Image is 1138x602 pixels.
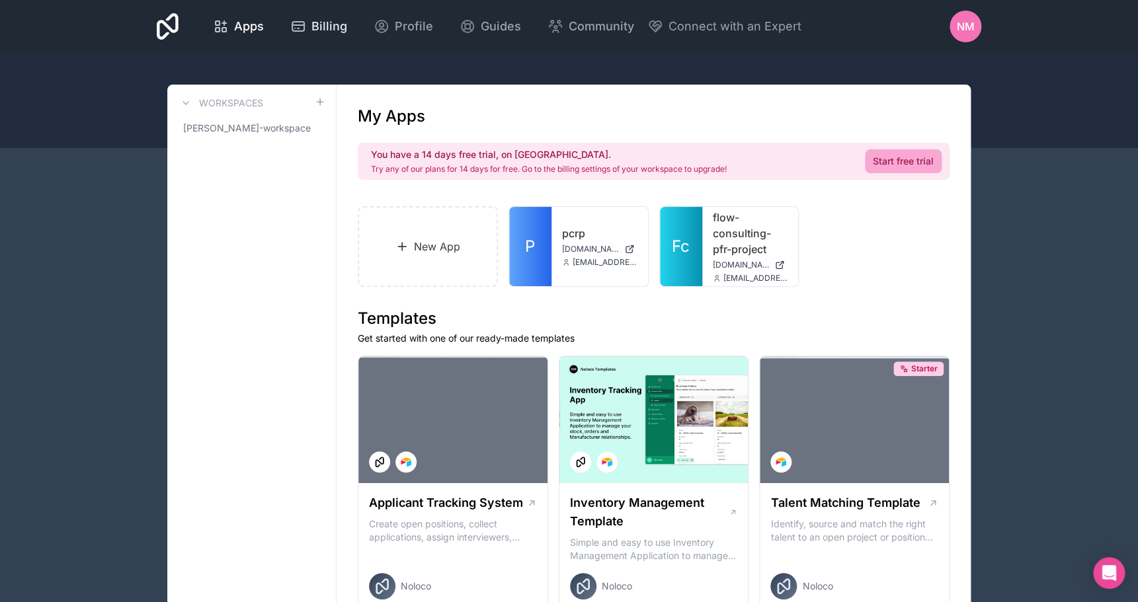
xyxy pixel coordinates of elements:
span: Noloco [802,580,833,593]
h2: You have a 14 days free trial, on [GEOGRAPHIC_DATA]. [371,148,727,161]
span: Noloco [602,580,632,593]
p: Identify, source and match the right talent to an open project or position with our Talent Matchi... [770,517,938,544]
a: Apps [202,12,274,41]
span: [PERSON_NAME]-workspace [183,122,311,135]
a: New App [358,206,498,287]
span: Profile [395,17,433,36]
span: Starter [911,363,938,374]
a: Start free trial [865,149,942,173]
span: NM [957,19,975,34]
span: Guides [481,17,521,36]
p: Get started with one of our ready-made templates [358,332,950,345]
a: [DOMAIN_NAME] [713,260,788,270]
img: Airtable Logo [602,457,612,467]
a: Guides [449,12,532,41]
span: [DOMAIN_NAME] [562,244,619,254]
a: Profile [363,12,444,41]
img: Airtable Logo [776,457,786,467]
span: Billing [311,17,347,36]
a: [DOMAIN_NAME] [562,244,637,254]
h3: Workspaces [199,96,263,110]
p: Create open positions, collect applications, assign interviewers, centralise candidate feedback a... [369,517,537,544]
a: Workspaces [178,95,263,111]
h1: My Apps [358,106,425,127]
a: pcrp [562,225,637,241]
a: flow-consulting-pfr-project [713,209,788,257]
button: Connect with an Expert [647,17,801,36]
p: Try any of our plans for 14 days for free. Go to the billing settings of your workspace to upgrade! [371,164,727,174]
span: Noloco [401,580,431,593]
span: P [525,236,535,257]
a: P [509,207,551,286]
h1: Talent Matching Template [770,494,920,512]
span: [EMAIL_ADDRESS][DOMAIN_NAME] [573,257,637,268]
h1: Templates [358,308,950,329]
span: Community [569,17,634,36]
a: Billing [280,12,358,41]
h1: Applicant Tracking System [369,494,523,512]
span: [EMAIL_ADDRESS][DOMAIN_NAME] [723,273,788,283]
a: Fc [660,207,702,286]
span: Apps [234,17,264,36]
span: Fc [672,236,690,257]
span: [DOMAIN_NAME] [713,260,770,270]
p: Simple and easy to use Inventory Management Application to manage your stock, orders and Manufact... [570,536,738,562]
span: Connect with an Expert [669,17,801,36]
h1: Inventory Management Template [570,494,729,531]
img: Airtable Logo [401,457,411,467]
a: Community [537,12,645,41]
div: Open Intercom Messenger [1093,557,1125,589]
a: [PERSON_NAME]-workspace [178,116,325,140]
